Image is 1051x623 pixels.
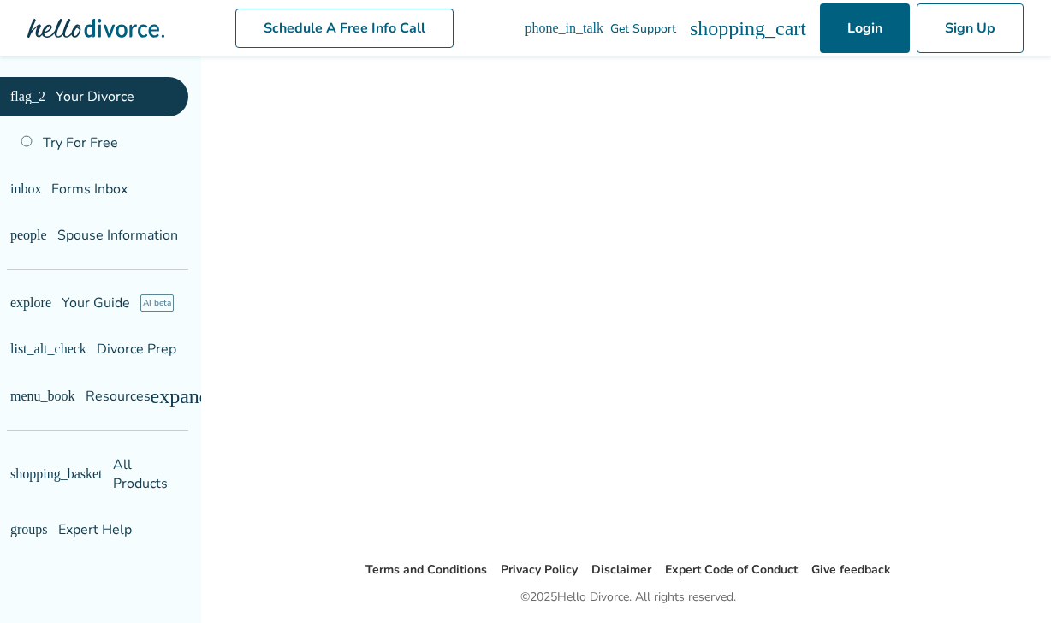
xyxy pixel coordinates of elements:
span: shopping_basket [10,467,103,481]
span: inbox [10,182,41,196]
span: shopping_cart [690,18,806,39]
a: Privacy Policy [501,561,578,578]
li: Give feedback [811,560,891,580]
span: groups [10,523,48,537]
span: AI beta [140,294,174,311]
span: list_alt_check [10,342,86,356]
span: explore [10,296,51,310]
span: phone_in_talk [525,21,603,35]
li: Disclaimer [591,560,651,580]
span: expand_more [151,386,263,406]
span: Resources [10,387,151,406]
span: Get Support [610,21,676,37]
a: phone_in_talkGet Support [525,21,676,37]
a: Sign Up [917,3,1024,53]
a: Login [820,3,910,53]
span: menu_book [10,389,75,403]
a: Expert Code of Conduct [665,561,798,578]
span: flag_2 [10,90,45,104]
div: © 2025 Hello Divorce. All rights reserved. [520,587,736,608]
a: Schedule A Free Info Call [235,9,454,48]
a: Terms and Conditions [365,561,487,578]
span: people [10,228,47,242]
span: Forms Inbox [51,180,128,199]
